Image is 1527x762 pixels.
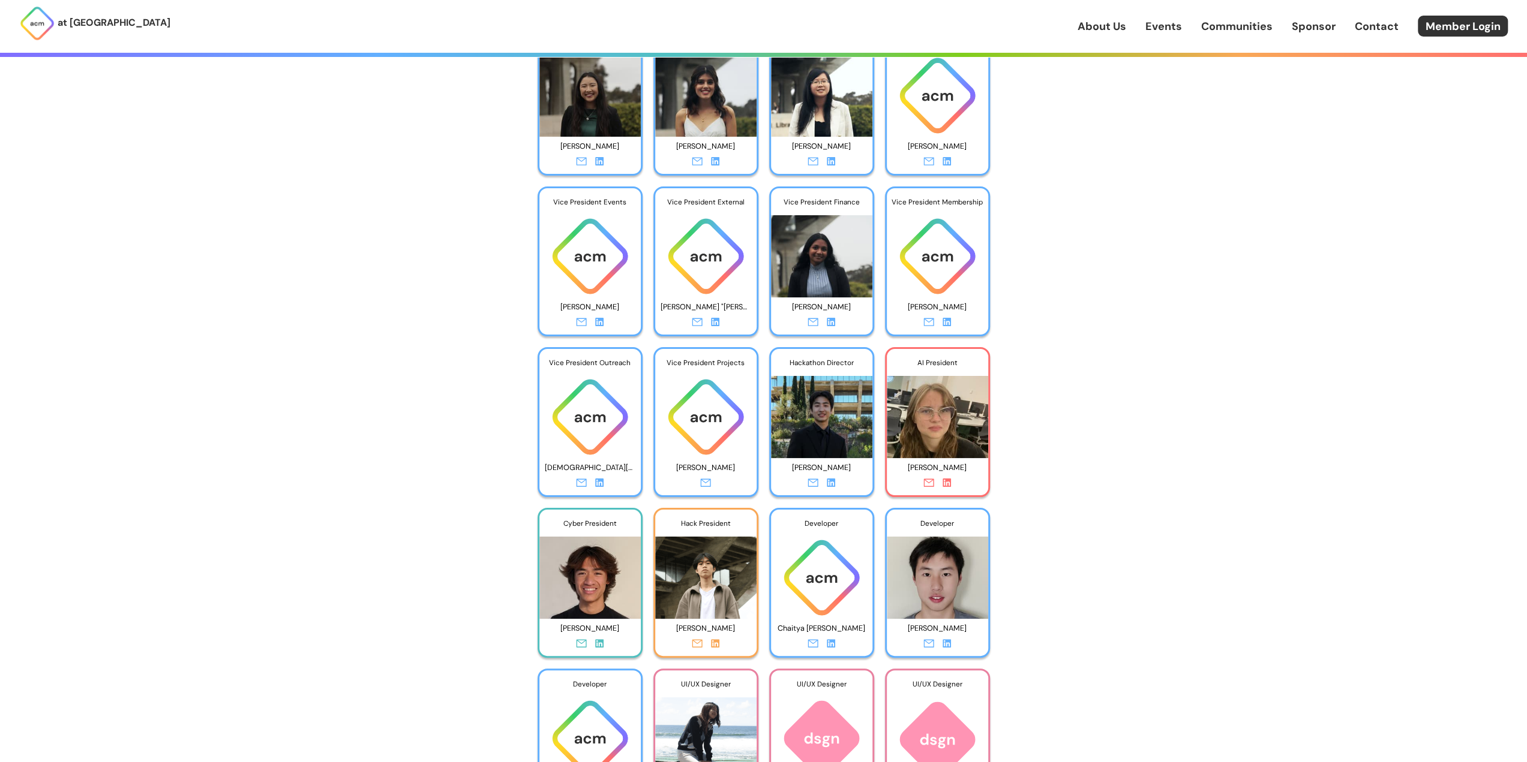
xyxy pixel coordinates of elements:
div: AI President [887,349,988,377]
p: Chaitya [PERSON_NAME] [776,619,867,638]
div: Hack President [655,510,757,537]
div: Vice President Finance [771,188,872,216]
p: [PERSON_NAME] [892,459,983,477]
img: ACM logo [539,215,641,297]
img: ACM logo [887,215,988,297]
img: ACM logo [655,215,757,297]
p: [PERSON_NAME] [776,137,867,156]
div: Hackathon Director [771,349,872,377]
div: Cyber President [539,510,641,537]
img: ACM logo [655,376,757,458]
img: ACM logo [887,55,988,137]
a: About Us [1078,19,1126,34]
div: UI/UX Designer [655,670,757,698]
div: Vice President Outreach [539,349,641,377]
p: [PERSON_NAME] "[PERSON_NAME]" [PERSON_NAME] [661,298,751,317]
div: Developer [539,670,641,698]
p: [PERSON_NAME] [545,619,635,638]
div: Developer [887,510,988,537]
img: Photo of Nathan Wang [655,527,757,619]
p: [PERSON_NAME] [776,459,867,477]
img: ACM Logo [19,5,55,41]
img: Photo of Osheen Tikku [655,45,757,137]
p: [PERSON_NAME] [776,298,867,317]
div: Vice President Events [539,188,641,216]
img: Photo of Max Weng [887,527,988,619]
img: Photo of Anya Chernova [887,366,988,458]
img: Photo of Rollan Nguyen [539,527,641,619]
img: Photo of Shreya Nagunuri [771,206,872,297]
div: Vice President Membership [887,188,988,216]
img: ACM logo [771,537,872,619]
img: Photo of Andrew Zheng [771,366,872,458]
p: [PERSON_NAME] [892,298,983,317]
a: at [GEOGRAPHIC_DATA] [19,5,170,41]
div: UI/UX Designer [887,670,988,698]
a: Sponsor [1292,19,1336,34]
img: Photo of Angela Hu [771,45,872,137]
div: Vice President Projects [655,349,757,377]
p: [PERSON_NAME] [661,619,751,638]
div: Developer [771,510,872,537]
a: Communities [1201,19,1273,34]
p: [PERSON_NAME] [661,459,751,477]
a: Contact [1355,19,1399,34]
img: Photo of Murou Wang [539,45,641,137]
a: Events [1145,19,1182,34]
a: Member Login [1418,16,1508,37]
p: [PERSON_NAME] [545,298,635,317]
div: UI/UX Designer [771,670,872,698]
img: ACM logo [539,376,641,458]
p: [DEMOGRAPHIC_DATA][PERSON_NAME] [545,459,635,477]
p: [PERSON_NAME] [892,137,983,156]
p: [PERSON_NAME] [661,137,751,156]
p: [PERSON_NAME] [545,137,635,156]
p: at [GEOGRAPHIC_DATA] [58,15,170,31]
p: [PERSON_NAME] [892,619,983,638]
div: Vice President External [655,188,757,216]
